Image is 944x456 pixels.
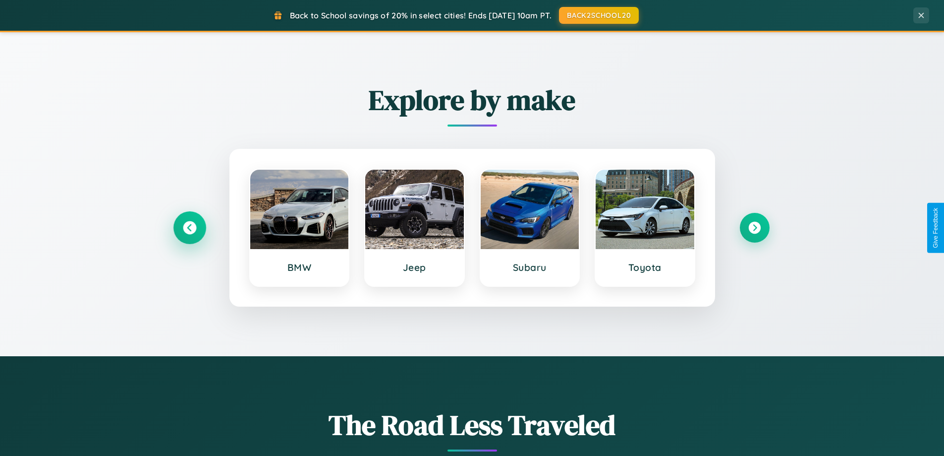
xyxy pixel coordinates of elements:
[559,7,639,24] button: BACK2SCHOOL20
[375,261,454,273] h3: Jeep
[932,208,939,248] div: Give Feedback
[290,10,552,20] span: Back to School savings of 20% in select cities! Ends [DATE] 10am PT.
[260,261,339,273] h3: BMW
[491,261,569,273] h3: Subaru
[606,261,684,273] h3: Toyota
[175,406,770,444] h1: The Road Less Traveled
[175,81,770,119] h2: Explore by make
